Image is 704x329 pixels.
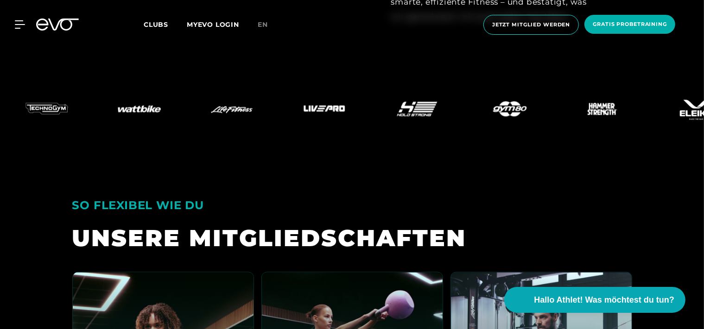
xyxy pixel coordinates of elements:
img: evofitness – null [185,86,278,132]
div: SO FLEXIBEL WIE DU [72,194,632,216]
img: evofitness – null [278,86,371,132]
span: Clubs [144,20,168,29]
button: Hallo Athlet! Was möchtest du tun? [504,287,685,313]
img: evofitness – null [463,86,556,132]
span: Gratis Probetraining [593,20,667,28]
img: evofitness – null [556,86,649,132]
a: MYEVO LOGIN [187,20,239,29]
a: Jetzt Mitglied werden [481,15,582,35]
a: Gratis Probetraining [582,15,678,35]
span: en [258,20,268,29]
div: UNSERE MITGLIED­SCHAFTEN [72,223,632,253]
img: evofitness – null [371,86,463,132]
img: evofitness – null [93,86,185,132]
a: en [258,19,279,30]
a: Clubs [144,20,187,29]
span: Jetzt Mitglied werden [492,21,570,29]
span: Hallo Athlet! Was möchtest du tun? [534,294,674,306]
